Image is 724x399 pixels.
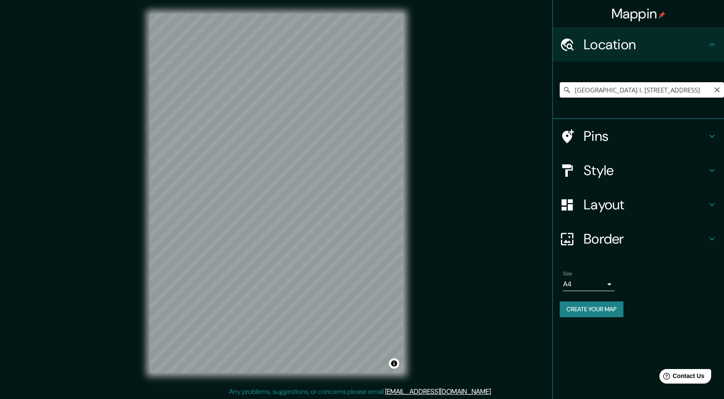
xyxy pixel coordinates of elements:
h4: Layout [584,196,707,213]
h4: Location [584,36,707,53]
h4: Pins [584,128,707,145]
a: [EMAIL_ADDRESS][DOMAIN_NAME] [385,387,491,396]
canvas: Map [150,14,404,373]
div: Location [553,27,724,62]
h4: Border [584,230,707,247]
input: Pick your city or area [560,82,724,98]
div: Layout [553,188,724,222]
button: Create your map [560,301,623,317]
div: . [492,387,493,397]
div: Border [553,222,724,256]
div: Pins [553,119,724,153]
iframe: Help widget launcher [648,366,715,390]
div: Style [553,153,724,188]
button: Clear [714,85,721,93]
div: A4 [563,277,614,291]
img: pin-icon.png [659,12,665,18]
button: Toggle attribution [389,358,399,369]
div: . [493,387,495,397]
label: Size [563,270,572,277]
p: Any problems, suggestions, or concerns please email . [229,387,492,397]
h4: Style [584,162,707,179]
h4: Mappin [611,5,666,22]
